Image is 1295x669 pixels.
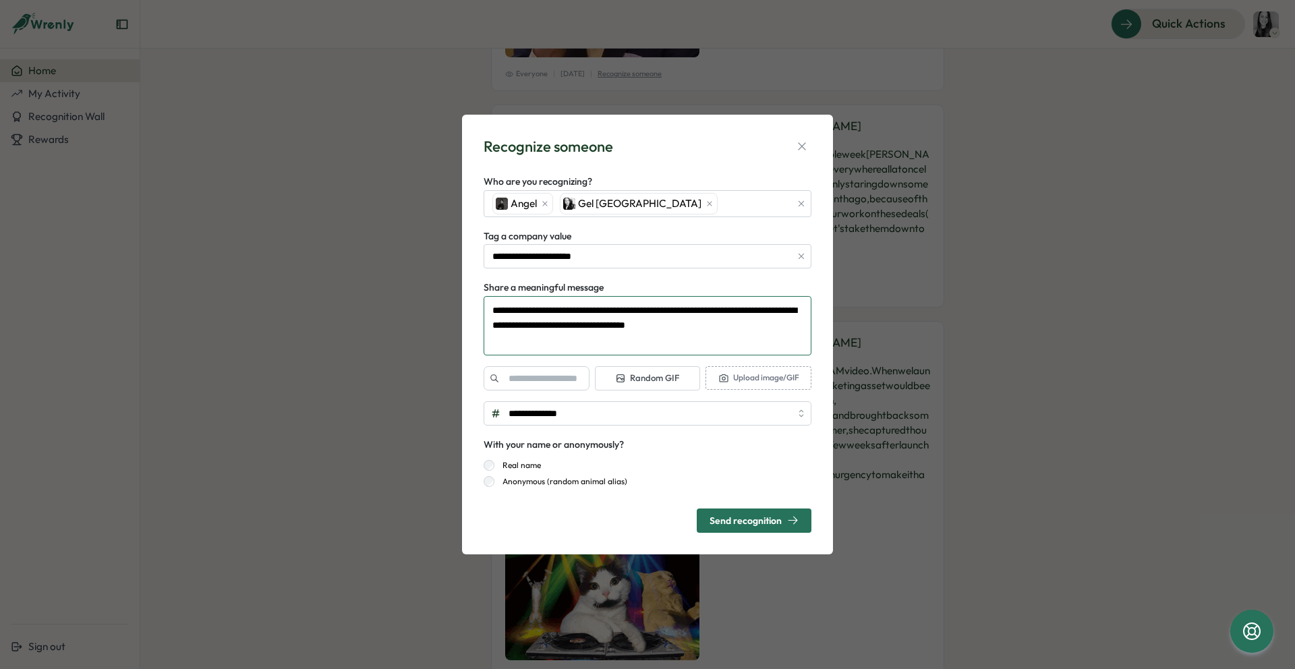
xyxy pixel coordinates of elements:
[484,229,571,244] label: Tag a company value
[496,198,508,210] img: Angel
[697,508,811,533] button: Send recognition
[511,196,537,211] span: Angel
[494,476,627,487] label: Anonymous (random animal alias)
[710,515,799,526] div: Send recognition
[615,372,679,384] span: Random GIF
[595,366,701,390] button: Random GIF
[484,136,613,157] div: Recognize someone
[484,281,604,295] label: Share a meaningful message
[494,460,541,471] label: Real name
[484,438,624,453] div: With your name or anonymously?
[578,196,701,211] span: Gel [GEOGRAPHIC_DATA]
[563,198,575,210] img: Gel San Diego
[484,175,592,190] label: Who are you recognizing?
